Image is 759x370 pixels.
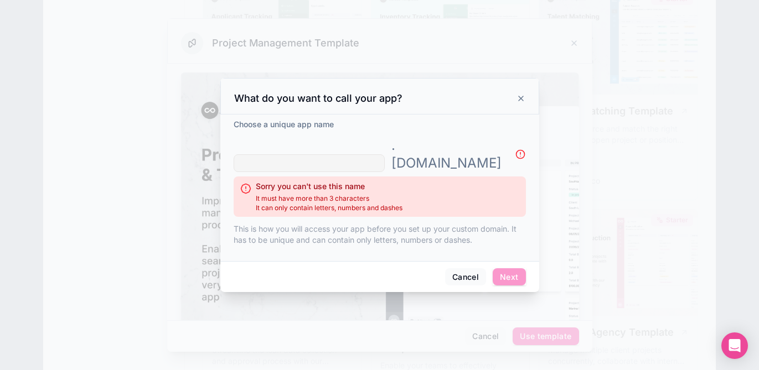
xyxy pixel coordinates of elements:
[721,332,748,359] div: Open Intercom Messenger
[234,119,334,130] label: Choose a unique app name
[256,181,402,192] h2: Sorry you can't use this name
[391,137,502,172] p: . [DOMAIN_NAME]
[234,92,402,105] h3: What do you want to call your app?
[445,268,486,286] button: Cancel
[234,223,526,246] p: This is how you will access your app before you set up your custom domain. It has to be unique an...
[256,194,402,203] span: It must have more than 3 characters
[256,204,402,212] span: It can only contain letters, numbers and dashes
